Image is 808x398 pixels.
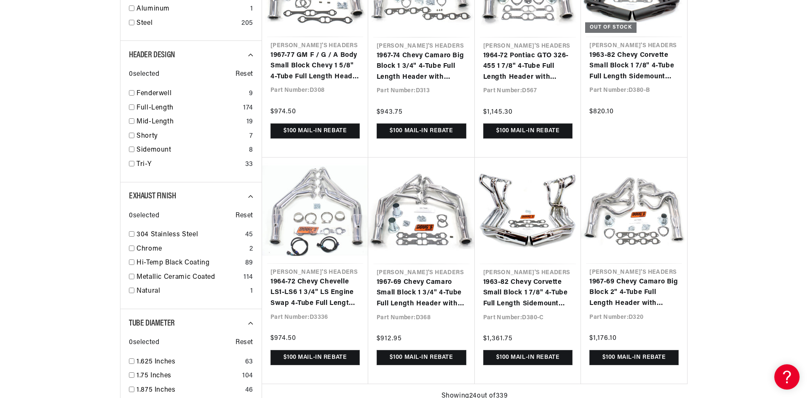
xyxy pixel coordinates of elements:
a: Natural [136,286,247,297]
div: 1 [250,286,253,297]
a: 1967-69 Chevy Camaro Small Block 1 3/4" 4-Tube Full Length Header with Metallic Ceramic Coating [377,277,466,310]
a: Aluminum [136,4,247,15]
div: 33 [245,159,253,170]
a: Mid-Length [136,117,243,128]
a: Shorty [136,131,246,142]
a: 1967-74 Chevy Camaro Big Block 1 3/4" 4-Tube Full Length Header with Metallic Ceramic Coating [377,51,466,83]
a: 304 Stainless Steel [136,230,242,240]
a: Metallic Ceramic Coated [136,272,240,283]
span: 0 selected [129,211,159,222]
a: Tri-Y [136,159,242,170]
span: Reset [235,69,253,80]
span: Reset [235,211,253,222]
div: 1 [250,4,253,15]
div: 9 [249,88,253,99]
a: 1.875 Inches [136,385,242,396]
div: 7 [249,131,253,142]
div: 114 [243,272,253,283]
div: 89 [245,258,253,269]
a: 1963-82 Chevy Corvette Small Block 1 7/8" 4-Tube Full Length Sidemount Header with Hi-Temp Black ... [589,50,679,83]
span: 0 selected [129,69,159,80]
div: 63 [245,357,253,368]
a: 1.625 Inches [136,357,242,368]
a: 1964-72 Pontiac GTO 326-455 1 7/8" 4-Tube Full Length Header with Metallic Ceramic Coating [483,51,573,83]
a: 1963-82 Chevy Corvette Small Block 1 7/8" 4-Tube Full Length Sidemount Header with Chrome Finish [483,277,573,310]
div: 174 [243,103,253,114]
a: Hi-Temp Black Coating [136,258,242,269]
a: 1967-77 GM F / G / A Body Small Block Chevy 1 5/8" 4-Tube Full Length Header with Metallic Cerami... [270,50,360,83]
a: Sidemount [136,145,246,156]
span: Exhaust Finish [129,192,176,200]
a: Full-Length [136,103,240,114]
div: 8 [249,145,253,156]
div: 104 [242,371,253,382]
span: Header Design [129,51,175,59]
div: 2 [249,244,253,255]
a: Chrome [136,244,246,255]
a: Fenderwell [136,88,246,99]
div: 19 [246,117,253,128]
div: 46 [245,385,253,396]
a: 1967-69 Chevy Camaro Big Block 2" 4-Tube Full Length Header with Metallic Ceramic Coating [589,277,679,309]
a: Steel [136,18,238,29]
a: 1964-72 Chevy Chevelle LS1-LS6 1 3/4" LS Engine Swap 4-Tube Full Length Header with Metallic Cera... [270,277,360,309]
div: 45 [245,230,253,240]
span: 0 selected [129,337,159,348]
div: 205 [241,18,253,29]
span: Reset [235,337,253,348]
span: Tube Diameter [129,319,175,328]
a: 1.75 Inches [136,371,239,382]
